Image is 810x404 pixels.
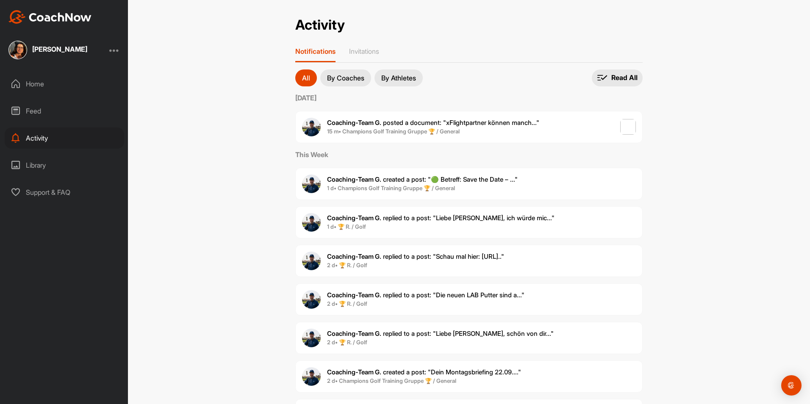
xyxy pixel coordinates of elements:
[327,300,367,307] b: 2 d • 🏆 R. / Golf
[327,291,524,299] span: replied to a post : "Die neuen LAB Putter sind a..."
[620,119,636,135] img: post image
[349,47,379,55] p: Invitations
[8,10,92,24] img: CoachNow
[5,73,124,94] div: Home
[302,213,321,232] img: user avatar
[295,17,345,33] h2: Activity
[302,174,321,193] img: user avatar
[302,118,321,136] img: user avatar
[327,214,381,222] b: Coaching-Team G.
[5,155,124,176] div: Library
[611,73,638,82] p: Read All
[302,329,321,347] img: user avatar
[327,128,460,135] b: 15 m • Champions Golf Training Gruppe 🏆 / General
[5,127,124,149] div: Activity
[327,329,381,338] b: Coaching-Team G.
[302,252,321,270] img: user avatar
[327,291,381,299] b: Coaching-Team G.
[327,214,555,222] span: replied to a post : "Liebe [PERSON_NAME], ich würde mic..."
[302,75,310,81] p: All
[295,93,643,103] label: [DATE]
[327,262,367,268] b: 2 d • 🏆 R. / Golf
[327,329,554,338] span: replied to a post : "Liebe [PERSON_NAME], schön von dir..."
[327,185,455,191] b: 1 d • Champions Golf Training Gruppe 🏆 / General
[295,47,336,55] p: Notifications
[327,339,367,346] b: 2 d • 🏆 R. / Golf
[320,69,371,86] button: By Coaches
[302,367,321,386] img: user avatar
[327,368,381,376] b: Coaching-Team G.
[295,149,643,160] label: This Week
[32,46,87,53] div: [PERSON_NAME]
[295,69,317,86] button: All
[781,375,802,396] div: Open Intercom Messenger
[327,368,521,376] span: created a post : "Dein Montagsbriefing 22.09...."
[8,41,27,59] img: square_077d3d82a854dbe29f2ac58e7b4a77b7.jpg
[327,223,366,230] b: 1 d • 🏆 R. / Golf
[327,175,518,183] span: created a post : "🟢 Betreff: Save the Date – ..."
[327,252,381,260] b: Coaching-Team G.
[5,182,124,203] div: Support & FAQ
[374,69,423,86] button: By Athletes
[302,290,321,309] img: user avatar
[327,75,364,81] p: By Coaches
[327,119,539,127] span: posted a document : " xFlightpartner können manch... "
[327,377,456,384] b: 2 d • Champions Golf Training Gruppe 🏆 / General
[327,175,381,183] b: Coaching-Team G.
[5,100,124,122] div: Feed
[381,75,416,81] p: By Athletes
[327,252,504,260] span: replied to a post : "Schau mal hier: [URL].."
[327,119,381,127] b: Coaching-Team G.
